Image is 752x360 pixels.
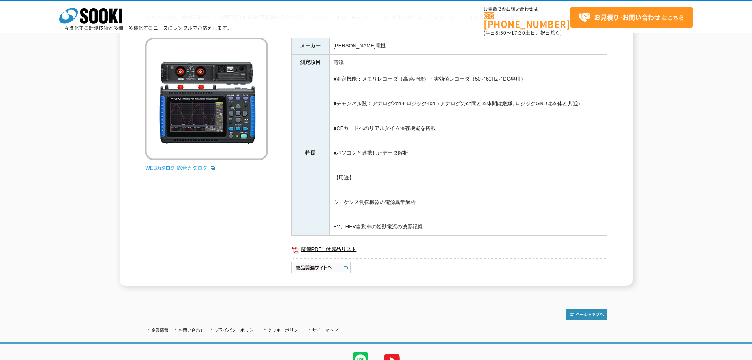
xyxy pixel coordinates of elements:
a: クッキーポリシー [268,328,302,332]
img: トップページへ [566,309,607,320]
a: 関連PDF1 付属品リスト [291,244,607,254]
a: プライバシーポリシー [214,328,258,332]
a: サイトマップ [312,328,338,332]
td: ■測定機能：メモリレコーダ（高速記録）・実効値レコーダ（50／60Hz／DC専用） ■チャンネル数：アナログ2ch＋ロジック4ch（アナログのch間と本体間は絶縁, ロジックGNDは本体と共通）... [329,71,607,235]
img: メモリハイコーダ MR8870 [145,38,268,160]
th: 特長 [291,71,329,235]
span: 17:30 [511,29,525,36]
td: 電流 [329,55,607,71]
img: 商品関連サイトへ [291,261,352,274]
span: はこちら [578,11,684,23]
strong: お見積り･お問い合わせ [594,12,660,22]
a: お問い合わせ [178,328,204,332]
p: 日々進化する計測技術と多種・多様化するニーズにレンタルでお応えします。 [59,26,232,30]
a: 総合カタログ [177,165,216,171]
span: お電話でのお問い合わせは [484,7,570,11]
span: (平日 ～ 土日、祝日除く) [484,29,562,36]
a: お見積り･お問い合わせはこちら [570,7,693,28]
th: 測定項目 [291,55,329,71]
a: [PHONE_NUMBER] [484,12,570,28]
img: webカタログ [145,164,175,172]
span: 8:50 [495,29,506,36]
td: [PERSON_NAME]電機 [329,38,607,55]
a: 企業情報 [151,328,169,332]
th: メーカー [291,38,329,55]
